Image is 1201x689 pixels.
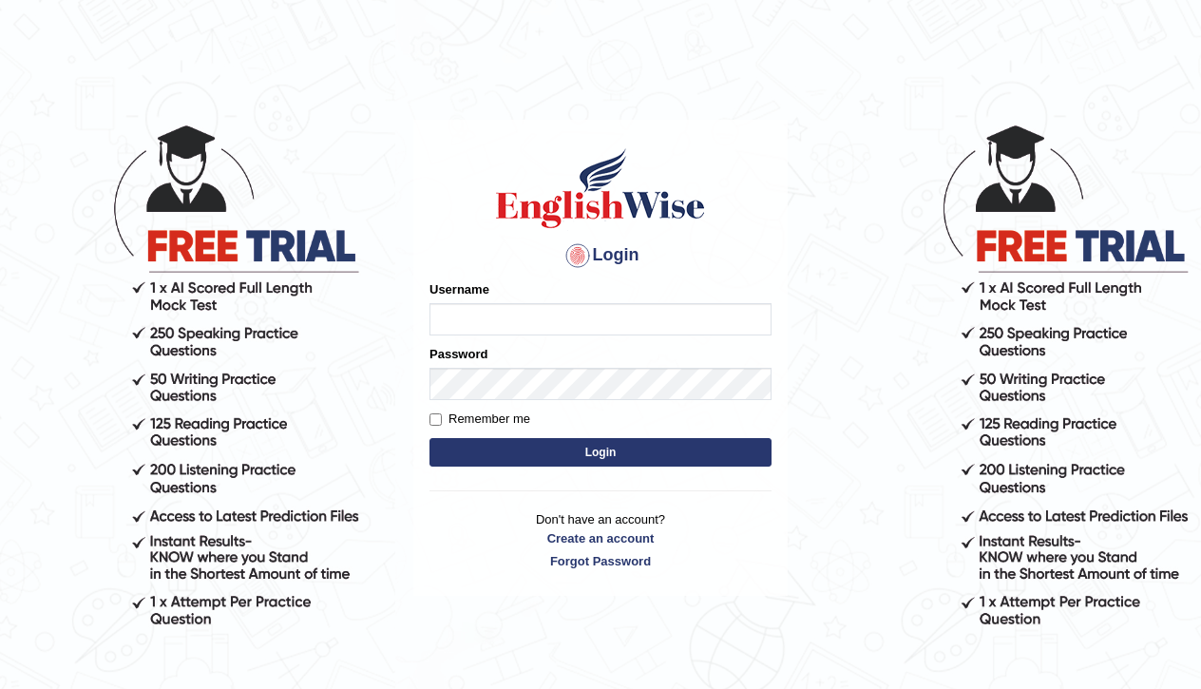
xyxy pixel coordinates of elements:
input: Remember me [429,413,442,426]
label: Username [429,280,489,298]
p: Don't have an account? [429,510,772,569]
a: Create an account [429,529,772,547]
a: Forgot Password [429,552,772,570]
label: Password [429,345,487,363]
button: Login [429,438,772,467]
label: Remember me [429,410,530,429]
h4: Login [429,240,772,271]
img: Logo of English Wise sign in for intelligent practice with AI [492,145,709,231]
